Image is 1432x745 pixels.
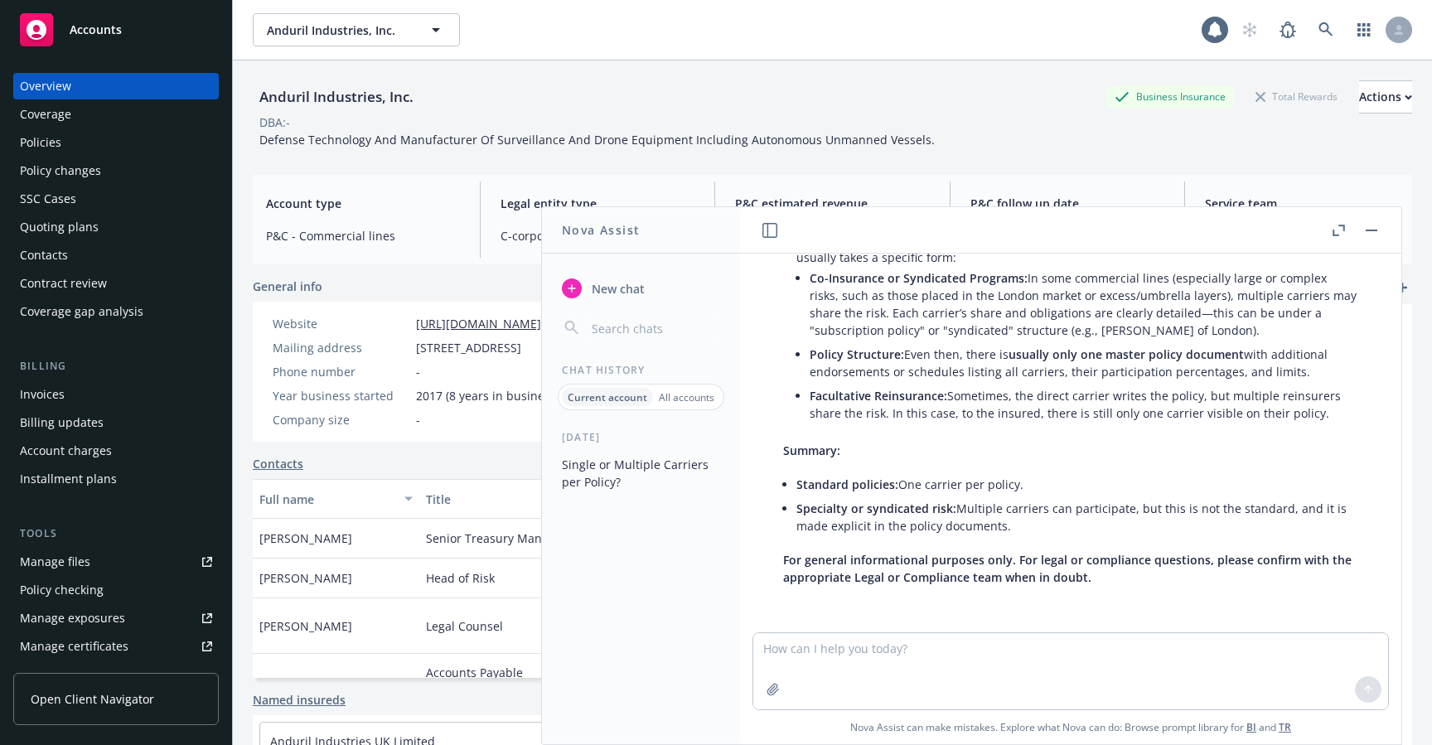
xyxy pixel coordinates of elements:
span: Head of Risk [426,569,495,587]
a: Switch app [1347,13,1381,46]
div: Chat History [542,363,740,377]
div: Billing updates [20,409,104,436]
button: Single or Multiple Carriers per Policy? [555,451,727,496]
div: Policy changes [20,157,101,184]
div: Quoting plans [20,214,99,240]
span: - [416,363,420,380]
span: Senior Treasury Manager [426,530,567,547]
span: Co-Insurance or Syndicated Programs: [810,270,1028,286]
span: Facultative Reinsurance: [810,388,947,404]
a: Contract review [13,270,219,297]
div: Company size [273,411,409,428]
p: Current account [568,390,647,404]
a: Manage files [13,549,219,575]
span: Legal Counsel [426,617,503,635]
a: Named insureds [253,691,346,709]
div: Full name [259,491,394,508]
a: Contacts [253,455,303,472]
a: TR [1279,720,1291,734]
div: Invoices [20,381,65,408]
div: Manage files [20,549,90,575]
a: Installment plans [13,466,219,492]
div: Contacts [20,242,68,268]
span: Defense Technology And Manufacturer Of Surveillance And Drone Equipment Including Autonomous Unma... [259,132,935,148]
a: Coverage gap analysis [13,298,219,325]
a: Start snowing [1233,13,1266,46]
li: One carrier per policy. [796,472,1358,496]
div: Phone number [273,363,409,380]
div: Manage exposures [20,605,125,631]
div: Anduril Industries, Inc. [253,86,420,108]
span: Summary: [783,443,840,458]
a: SSC Cases [13,186,219,212]
a: Search [1309,13,1342,46]
button: Title [419,479,586,519]
button: Actions [1359,80,1412,114]
span: Open Client Navigator [31,690,154,708]
div: Manage certificates [20,633,128,660]
li: There are situations where multiple carriers participate in a single policy, but this usually tak... [796,228,1358,428]
div: Mailing address [273,339,409,356]
a: Coverage [13,101,219,128]
p: All accounts [659,390,714,404]
span: For general informational purposes only. For legal or compliance questions, please confirm with t... [783,552,1352,585]
a: Billing updates [13,409,219,436]
div: SSC Cases [20,186,76,212]
span: [PERSON_NAME] [259,569,352,587]
span: [PERSON_NAME] [259,617,352,635]
a: Manage certificates [13,633,219,660]
span: [STREET_ADDRESS] [416,339,521,356]
div: Website [273,315,409,332]
span: - [416,411,420,428]
li: In some commercial lines (especially large or complex risks, such as those placed in the London m... [810,266,1358,342]
div: Actions [1359,81,1412,113]
div: Coverage [20,101,71,128]
li: Even then, there is with additional endorsements or schedules listing all carriers, their partici... [810,342,1358,384]
div: Installment plans [20,466,117,492]
a: Policy checking [13,577,219,603]
input: Search chats [588,317,720,340]
a: [URL][DOMAIN_NAME] [416,316,541,331]
span: Specialty or syndicated risk: [796,501,956,516]
a: Invoices [13,381,219,408]
div: Title [426,491,561,508]
span: P&C - Commercial lines [266,227,460,244]
li: Sometimes, the direct carrier writes the policy, but multiple reinsurers share the risk. In this ... [810,384,1358,425]
span: Account type [266,195,460,212]
span: [PERSON_NAME] [259,673,352,690]
button: Anduril Industries, Inc. [253,13,460,46]
div: Policies [20,129,61,156]
a: Policy changes [13,157,219,184]
div: DBA: - [259,114,290,131]
a: Account charges [13,438,219,464]
div: Billing [13,358,219,375]
a: Policies [13,129,219,156]
a: add [1392,278,1412,298]
div: Policy checking [20,577,104,603]
span: usually only one master policy document [1009,346,1244,362]
span: Accounts Payable Specialist [426,664,579,699]
a: Report a Bug [1271,13,1304,46]
span: [PERSON_NAME] [259,530,352,547]
span: Policy Structure: [810,346,904,362]
a: Manage exposures [13,605,219,631]
a: BI [1246,720,1256,734]
span: C-corporation [501,227,694,244]
a: Contacts [13,242,219,268]
div: [DATE] [542,430,740,444]
div: Coverage gap analysis [20,298,143,325]
span: Legal entity type [501,195,694,212]
span: P&C estimated revenue [735,195,929,212]
span: P&C follow up date [970,195,1164,212]
button: New chat [555,273,727,303]
span: Standard policies: [796,477,898,492]
div: Tools [13,525,219,542]
a: Accounts [13,7,219,53]
div: Business Insurance [1106,86,1234,107]
a: Overview [13,73,219,99]
a: Quoting plans [13,214,219,240]
div: Account charges [20,438,112,464]
span: Nova Assist can make mistakes. Explore what Nova can do: Browse prompt library for and [747,710,1395,744]
div: Total Rewards [1247,86,1346,107]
